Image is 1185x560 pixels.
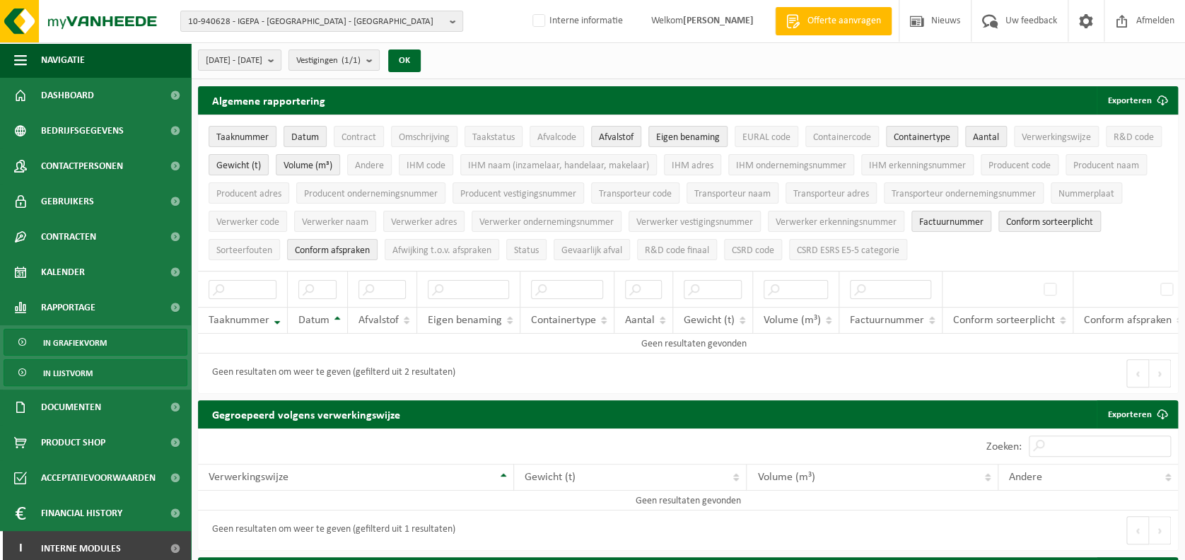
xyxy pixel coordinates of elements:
[399,154,453,175] button: IHM codeIHM code: Activate to sort
[1014,126,1099,147] button: VerwerkingswijzeVerwerkingswijze: Activate to sort
[41,113,124,148] span: Bedrijfsgegevens
[694,189,771,199] span: Transporteur naam
[672,161,713,171] span: IHM adres
[1097,86,1177,115] button: Exporteren
[793,189,869,199] span: Transporteur adres
[216,189,281,199] span: Producent adres
[41,148,123,184] span: Contactpersonen
[591,126,641,147] button: AfvalstofAfvalstof: Activate to sort
[334,126,384,147] button: ContractContract: Activate to sort
[216,161,261,171] span: Gewicht (t)
[988,161,1051,171] span: Producent code
[209,154,269,175] button: Gewicht (t)Gewicht (t): Activate to sort
[205,361,455,386] div: Geen resultaten om weer te geven (gefilterd uit 2 resultaten)
[1066,154,1147,175] button: Producent naamProducent naam: Activate to sort
[355,161,384,171] span: Andere
[453,182,584,204] button: Producent vestigingsnummerProducent vestigingsnummer: Activate to sort
[41,460,156,496] span: Acceptatievoorwaarden
[561,245,622,256] span: Gevaarlijk afval
[537,132,576,143] span: Afvalcode
[514,245,539,256] span: Status
[41,255,85,290] span: Kalender
[291,132,319,143] span: Datum
[998,211,1101,232] button: Conform sorteerplicht : Activate to sort
[919,217,983,228] span: Factuurnummer
[637,239,717,260] button: R&D code finaalR&amp;D code finaal: Activate to sort
[209,472,288,483] span: Verwerkingswijze
[629,211,761,232] button: Verwerker vestigingsnummerVerwerker vestigingsnummer: Activate to sort
[296,50,361,71] span: Vestigingen
[41,42,85,78] span: Navigatie
[986,441,1022,453] label: Zoeken:
[757,472,815,483] span: Volume (m³)
[385,239,499,260] button: Afwijking t.o.v. afsprakenAfwijking t.o.v. afspraken: Activate to sort
[506,239,547,260] button: StatusStatus: Activate to sort
[399,132,450,143] span: Omschrijving
[911,211,991,232] button: FactuurnummerFactuurnummer: Activate to sort
[805,126,879,147] button: ContainercodeContainercode: Activate to sort
[296,182,445,204] button: Producent ondernemingsnummerProducent ondernemingsnummer: Activate to sort
[776,217,897,228] span: Verwerker erkenningsnummer
[216,245,272,256] span: Sorteerfouten
[728,154,854,175] button: IHM ondernemingsnummerIHM ondernemingsnummer: Activate to sort
[736,161,846,171] span: IHM ondernemingsnummer
[198,491,1178,511] td: Geen resultaten gevonden
[531,315,596,326] span: Containertype
[687,182,778,204] button: Transporteur naamTransporteur naam: Activate to sort
[869,161,966,171] span: IHM erkenningsnummer
[530,126,584,147] button: AfvalcodeAfvalcode: Activate to sort
[636,217,753,228] span: Verwerker vestigingsnummer
[43,329,107,356] span: In grafiekvorm
[209,182,289,204] button: Producent adresProducent adres: Activate to sort
[648,126,728,147] button: Eigen benamingEigen benaming: Activate to sort
[599,132,634,143] span: Afvalstof
[198,49,281,71] button: [DATE] - [DATE]
[41,290,95,325] span: Rapportage
[724,239,782,260] button: CSRD codeCSRD code: Activate to sort
[41,219,96,255] span: Contracten
[391,126,457,147] button: OmschrijvingOmschrijving: Activate to sort
[479,217,614,228] span: Verwerker ondernemingsnummer
[886,126,958,147] button: ContainertypeContainertype: Activate to sort
[468,161,649,171] span: IHM naam (inzamelaar, handelaar, makelaar)
[775,7,892,35] a: Offerte aanvragen
[973,132,999,143] span: Aantal
[284,126,327,147] button: DatumDatum: Activate to sort
[789,239,907,260] button: CSRD ESRS E5-5 categorieCSRD ESRS E5-5 categorie: Activate to sort
[41,425,105,460] span: Product Shop
[892,189,1036,199] span: Transporteur ondernemingsnummer
[884,182,1044,204] button: Transporteur ondernemingsnummerTransporteur ondernemingsnummer : Activate to sort
[1022,132,1091,143] span: Verwerkingswijze
[1106,126,1162,147] button: R&D codeR&amp;D code: Activate to sort
[460,154,657,175] button: IHM naam (inzamelaar, handelaar, makelaar)IHM naam (inzamelaar, handelaar, makelaar): Activate to...
[209,315,269,326] span: Taaknummer
[206,50,262,71] span: [DATE] - [DATE]
[342,132,376,143] span: Contract
[216,217,279,228] span: Verwerker code
[209,126,276,147] button: TaaknummerTaaknummer: Activate to remove sorting
[861,154,974,175] button: IHM erkenningsnummerIHM erkenningsnummer: Activate to sort
[188,11,444,33] span: 10-940628 - IGEPA - [GEOGRAPHIC_DATA] - [GEOGRAPHIC_DATA]
[965,126,1007,147] button: AantalAantal: Activate to sort
[1084,315,1172,326] span: Conform afspraken
[1006,217,1093,228] span: Conform sorteerplicht
[981,154,1058,175] button: Producent codeProducent code: Activate to sort
[198,86,339,115] h2: Algemene rapportering
[302,217,368,228] span: Verwerker naam
[205,518,455,543] div: Geen resultaten om weer te geven (gefilterd uit 1 resultaten)
[656,132,720,143] span: Eigen benaming
[797,245,899,256] span: CSRD ESRS E5-5 categorie
[180,11,463,32] button: 10-940628 - IGEPA - [GEOGRAPHIC_DATA] - [GEOGRAPHIC_DATA]
[276,154,340,175] button: Volume (m³)Volume (m³): Activate to sort
[295,245,370,256] span: Conform afspraken
[298,315,329,326] span: Datum
[804,14,885,28] span: Offerte aanvragen
[1009,472,1042,483] span: Andere
[41,496,122,531] span: Financial History
[625,315,655,326] span: Aantal
[953,315,1055,326] span: Conform sorteerplicht
[407,161,445,171] span: IHM code
[664,154,721,175] button: IHM adresIHM adres: Activate to sort
[894,132,950,143] span: Containertype
[1058,189,1114,199] span: Nummerplaat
